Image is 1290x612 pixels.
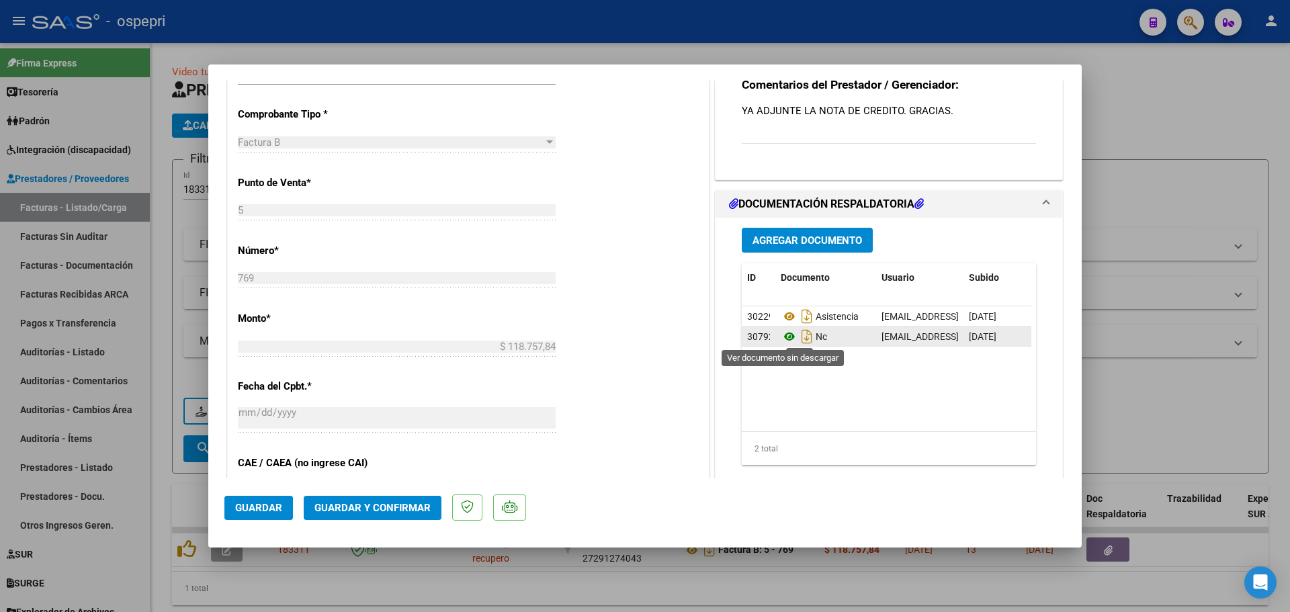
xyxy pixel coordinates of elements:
div: DOCUMENTACIÓN RESPALDATORIA [716,218,1062,496]
span: [EMAIL_ADDRESS][DOMAIN_NAME] - [PERSON_NAME] [881,331,1109,342]
datatable-header-cell: ID [742,263,775,292]
span: Asistencia [781,311,859,322]
span: ID [747,272,756,283]
button: Guardar y Confirmar [304,496,441,520]
p: Fecha del Cpbt. [238,379,376,394]
button: Guardar [224,496,293,520]
div: Open Intercom Messenger [1244,566,1277,599]
i: Descargar documento [798,326,816,347]
span: 30792 [747,331,774,342]
div: 2 total [742,432,1036,466]
span: Guardar y Confirmar [314,502,431,514]
button: Agregar Documento [742,228,873,253]
span: [DATE] [969,331,996,342]
datatable-header-cell: Usuario [876,263,963,292]
datatable-header-cell: Documento [775,263,876,292]
span: Guardar [235,502,282,514]
span: Usuario [881,272,914,283]
datatable-header-cell: Subido [963,263,1031,292]
span: Nc [781,331,827,342]
strong: Comentarios del Prestador / Gerenciador: [742,78,959,91]
p: Número [238,243,376,259]
span: Documento [781,272,830,283]
span: Agregar Documento [752,234,862,247]
h1: DOCUMENTACIÓN RESPALDATORIA [729,196,924,212]
p: YA ADJUNTE LA NOTA DE CREDITO. GRACIAS. [742,103,1036,118]
span: 30229 [747,311,774,322]
span: Factura B [238,136,280,148]
span: [EMAIL_ADDRESS][DOMAIN_NAME] - [PERSON_NAME] [881,311,1109,322]
span: [DATE] [969,311,996,322]
p: Comprobante Tipo * [238,107,376,122]
datatable-header-cell: Acción [1031,263,1098,292]
p: CAE / CAEA (no ingrese CAI) [238,455,376,471]
i: Descargar documento [798,306,816,327]
p: Punto de Venta [238,175,376,191]
mat-expansion-panel-header: DOCUMENTACIÓN RESPALDATORIA [716,191,1062,218]
span: Subido [969,272,999,283]
p: Monto [238,311,376,326]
